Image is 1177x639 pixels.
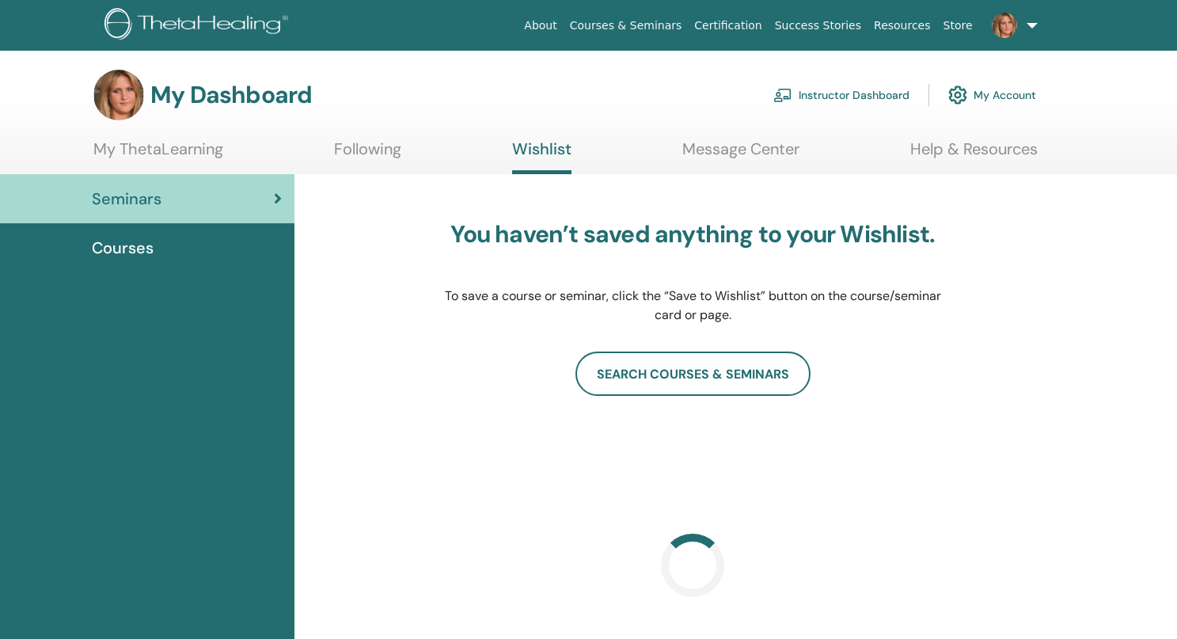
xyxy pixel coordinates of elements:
span: Seminars [92,187,161,211]
span: Courses [92,236,154,260]
a: Store [937,11,979,40]
a: Courses & Seminars [564,11,689,40]
a: search courses & seminars [575,352,811,396]
a: Following [334,139,401,170]
img: default.jpg [992,13,1017,38]
a: My Account [948,78,1036,112]
a: Resources [868,11,937,40]
p: To save a course or seminar, click the “Save to Wishlist” button on the course/seminar card or page. [443,287,942,325]
img: logo.png [104,8,294,44]
a: Wishlist [512,139,571,174]
a: Success Stories [769,11,868,40]
a: Message Center [682,139,799,170]
a: Instructor Dashboard [773,78,909,112]
a: About [518,11,563,40]
a: Help & Resources [910,139,1038,170]
img: default.jpg [93,70,144,120]
img: chalkboard-teacher.svg [773,88,792,102]
a: Certification [688,11,768,40]
a: My ThetaLearning [93,139,223,170]
img: cog.svg [948,82,967,108]
h3: You haven’t saved anything to your Wishlist. [443,220,942,249]
h3: My Dashboard [150,81,312,109]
